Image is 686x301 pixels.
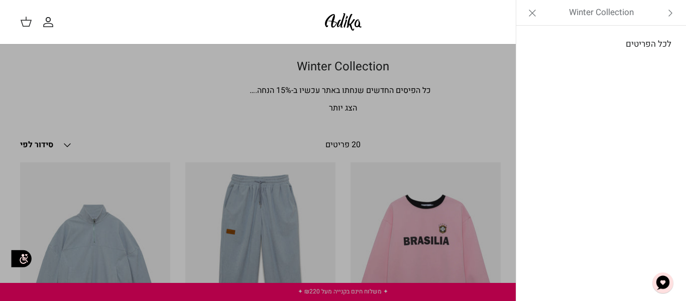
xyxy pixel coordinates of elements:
a: החשבון שלי [42,16,58,28]
img: Adika IL [322,10,365,34]
a: לכל הפריטים [521,32,681,57]
button: צ'אט [648,268,678,298]
img: accessibility_icon02.svg [8,245,35,272]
